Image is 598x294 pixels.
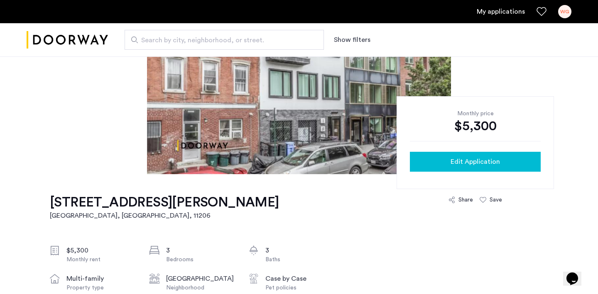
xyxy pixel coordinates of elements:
[166,274,236,284] div: [GEOGRAPHIC_DATA]
[66,245,136,255] div: $5,300
[451,157,500,167] span: Edit Application
[125,30,324,50] input: Apartment Search
[66,255,136,264] div: Monthly rent
[166,284,236,292] div: Neighborhood
[477,7,525,17] a: My application
[50,194,279,211] h1: [STREET_ADDRESS][PERSON_NAME]
[166,255,236,264] div: Bedrooms
[410,118,541,134] div: $5,300
[141,35,301,45] span: Search by city, neighborhood, or street.
[50,211,279,221] h2: [GEOGRAPHIC_DATA], [GEOGRAPHIC_DATA] , 11206
[410,152,541,172] button: button
[458,196,473,204] div: Share
[537,7,547,17] a: Favorites
[27,24,108,56] img: logo
[265,255,335,264] div: Baths
[27,24,108,56] a: Cazamio logo
[265,245,335,255] div: 3
[66,274,136,284] div: multi-family
[558,5,571,18] div: WG
[410,109,541,118] div: Monthly price
[334,35,370,45] button: Show or hide filters
[490,196,502,204] div: Save
[50,194,279,221] a: [STREET_ADDRESS][PERSON_NAME][GEOGRAPHIC_DATA], [GEOGRAPHIC_DATA], 11206
[563,261,590,286] iframe: chat widget
[265,274,335,284] div: Case by Case
[166,245,236,255] div: 3
[66,284,136,292] div: Property type
[265,284,335,292] div: Pet policies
